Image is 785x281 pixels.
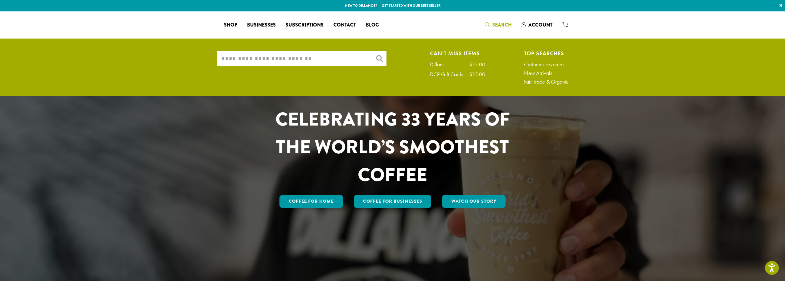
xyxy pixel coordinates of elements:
a: Coffee for Home [279,195,343,208]
span: Shop [224,21,237,29]
a: Customer Favorites [524,62,568,67]
a: Get started with our best seller [382,3,440,8]
span: Search [492,21,512,28]
a: Watch Our Story [442,195,506,208]
div: $15.00 [469,72,485,77]
a: Search [480,20,517,30]
a: Shop [219,20,242,30]
span: Businesses [247,21,276,29]
a: New Arrivals [524,70,568,76]
span: Blog [366,21,379,29]
a: Fair Trade & Organic [524,79,568,85]
h1: CELEBRATING 33 YEARS OF THE WORLD’S SMOOTHEST COFFEE [257,105,528,189]
span: Contact [333,21,356,29]
h4: Top Searches [524,51,568,56]
span: Subscriptions [286,21,324,29]
span: Account [528,21,552,28]
div: DCR Gift Cards [430,72,469,77]
h4: Can't Miss Items [430,51,485,56]
div: $15.00 [469,62,485,67]
a: Coffee For Businesses [354,195,432,208]
div: Dillons [430,62,450,67]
